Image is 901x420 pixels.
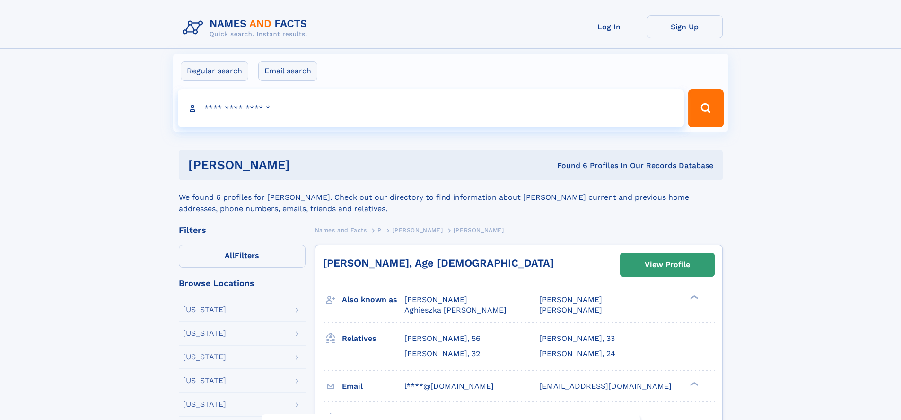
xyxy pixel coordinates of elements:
div: We found 6 profiles for [PERSON_NAME]. Check out our directory to find information about [PERSON_... [179,180,723,214]
a: [PERSON_NAME], Age [DEMOGRAPHIC_DATA] [323,257,554,269]
a: [PERSON_NAME], 33 [539,333,615,344]
h3: Relatives [342,331,404,347]
button: Search Button [688,89,723,127]
a: [PERSON_NAME], 56 [404,333,481,344]
a: P [377,224,382,236]
span: All [225,251,235,260]
div: [US_STATE] [183,306,226,313]
h3: Email [342,378,404,394]
h1: [PERSON_NAME] [188,159,424,171]
div: ❯ [688,295,699,301]
h3: Also known as [342,292,404,308]
div: [US_STATE] [183,353,226,361]
span: P [377,227,382,233]
div: [US_STATE] [183,377,226,384]
label: Regular search [181,61,248,81]
input: search input [178,89,684,127]
label: Email search [258,61,317,81]
span: [EMAIL_ADDRESS][DOMAIN_NAME] [539,382,672,391]
div: Browse Locations [179,279,306,287]
label: Filters [179,245,306,268]
div: [US_STATE] [183,401,226,408]
a: [PERSON_NAME] [392,224,443,236]
a: Log In [571,15,647,38]
span: [PERSON_NAME] [539,305,602,314]
div: [US_STATE] [183,330,226,337]
div: View Profile [645,254,690,276]
span: [PERSON_NAME] [454,227,504,233]
span: Aghieszka [PERSON_NAME] [404,305,507,314]
span: [PERSON_NAME] [392,227,443,233]
a: View Profile [621,253,714,276]
img: Logo Names and Facts [179,15,315,41]
span: [PERSON_NAME] [539,295,602,304]
a: [PERSON_NAME], 32 [404,349,480,359]
div: Found 6 Profiles In Our Records Database [423,161,713,171]
div: Filters [179,226,306,234]
div: ❯ [688,381,699,387]
span: [PERSON_NAME] [404,295,467,304]
a: Names and Facts [315,224,367,236]
a: Sign Up [647,15,723,38]
a: [PERSON_NAME], 24 [539,349,615,359]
